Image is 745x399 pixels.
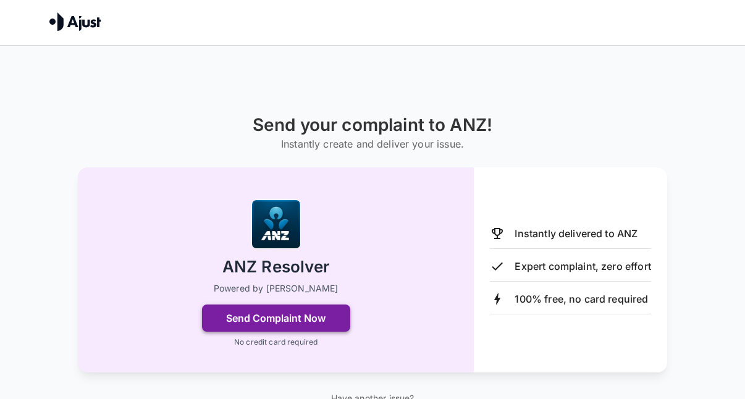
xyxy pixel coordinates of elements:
img: Ajust [49,12,101,31]
button: Send Complaint Now [202,304,350,332]
p: Powered by [PERSON_NAME] [214,282,339,295]
h6: Instantly create and deliver your issue. [253,135,492,153]
h1: Send your complaint to ANZ! [253,115,492,135]
p: Expert complaint, zero effort [515,259,650,274]
p: Instantly delivered to ANZ [515,226,638,241]
p: 100% free, no card required [515,292,648,306]
img: ANZ [251,199,301,249]
p: No credit card required [234,337,318,348]
h2: ANZ Resolver [222,256,330,278]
